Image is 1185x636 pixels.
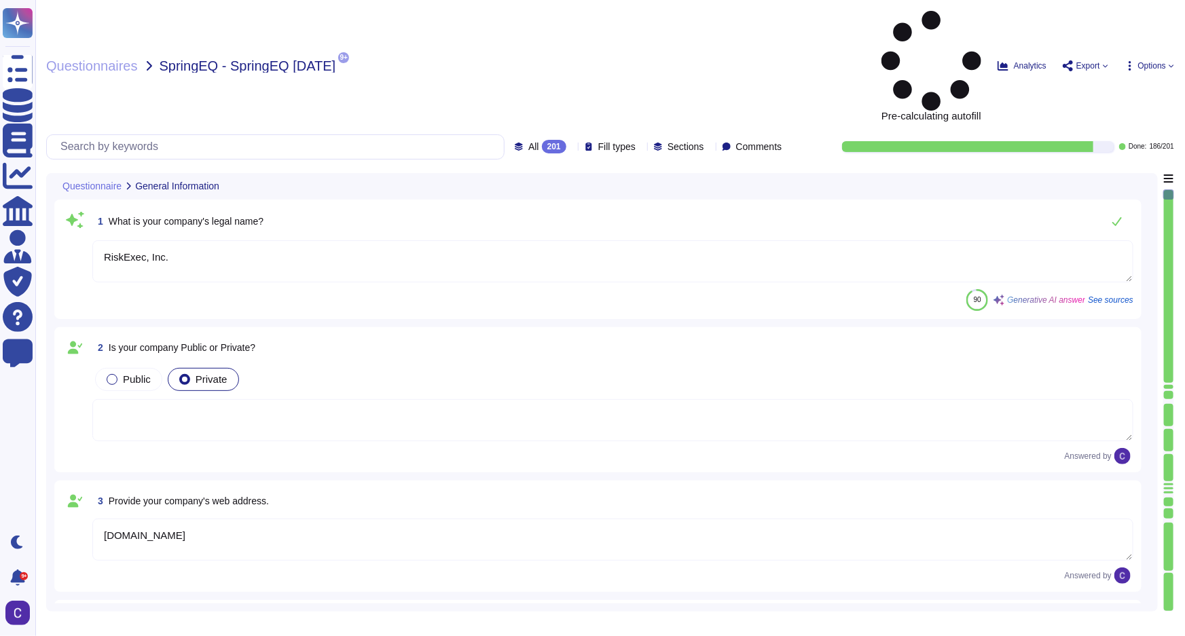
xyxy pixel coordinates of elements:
[881,11,981,121] span: Pre-calculating autofill
[92,519,1133,561] textarea: [DOMAIN_NAME]
[1065,452,1112,460] span: Answered by
[668,142,704,151] span: Sections
[46,59,138,73] span: Questionnaires
[1114,448,1131,464] img: user
[54,135,504,159] input: Search by keywords
[1150,143,1174,150] span: 186 / 201
[1065,572,1112,580] span: Answered by
[5,601,30,625] img: user
[1014,62,1046,70] span: Analytics
[62,181,122,191] span: Questionnaire
[528,142,539,151] span: All
[135,181,219,191] span: General Information
[92,217,103,226] span: 1
[123,373,151,385] span: Public
[109,342,255,353] span: Is your company Public or Private?
[1088,296,1133,304] span: See sources
[20,572,28,580] div: 9+
[92,496,103,506] span: 3
[736,142,782,151] span: Comments
[598,142,636,151] span: Fill types
[542,140,566,153] div: 201
[338,52,349,63] span: 9+
[196,373,227,385] span: Private
[92,343,103,352] span: 2
[92,240,1133,282] textarea: RiskExec, Inc.
[1138,62,1166,70] span: Options
[1129,143,1147,150] span: Done:
[1114,567,1131,584] img: user
[160,59,336,73] span: SpringEQ - SpringEQ [DATE]
[998,60,1046,71] button: Analytics
[3,598,39,628] button: user
[1076,62,1100,70] span: Export
[974,296,981,303] span: 90
[109,495,269,506] span: Provide your company's web address.
[1007,296,1085,304] span: Generative AI answer
[109,216,263,227] span: What is your company's legal name?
